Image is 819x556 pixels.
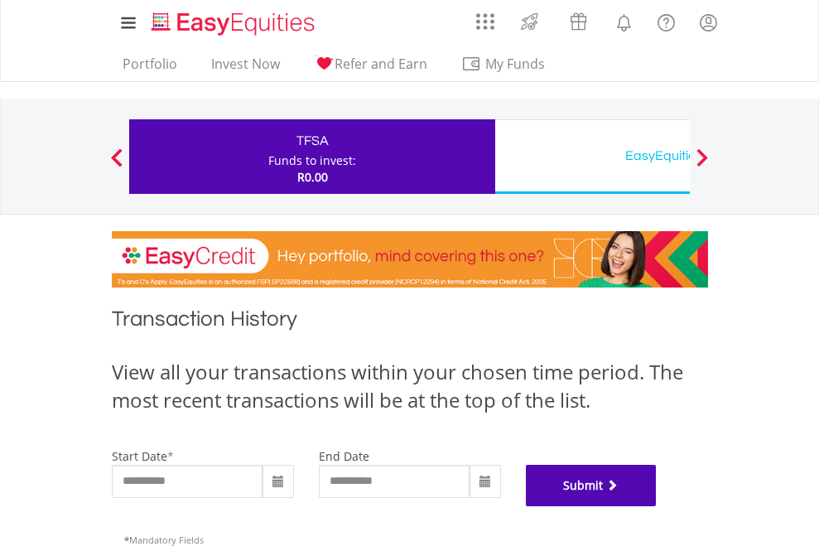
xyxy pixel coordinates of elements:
[526,465,657,506] button: Submit
[100,157,133,173] button: Previous
[116,56,184,81] a: Portfolio
[461,53,570,75] span: My Funds
[335,55,427,73] span: Refer and Earn
[112,231,708,288] img: EasyCredit Promotion Banner
[268,152,356,169] div: Funds to invest:
[645,4,687,37] a: FAQ's and Support
[148,10,321,37] img: EasyEquities_Logo.png
[687,4,730,41] a: My Profile
[297,169,328,185] span: R0.00
[139,129,485,152] div: TFSA
[112,304,708,341] h1: Transaction History
[124,534,204,546] span: Mandatory Fields
[476,12,494,31] img: grid-menu-icon.svg
[516,8,543,35] img: thrive-v2.svg
[112,358,708,415] div: View all your transactions within your chosen time period. The most recent transactions will be a...
[554,4,603,35] a: Vouchers
[319,448,369,464] label: end date
[686,157,719,173] button: Next
[307,56,434,81] a: Refer and Earn
[603,4,645,37] a: Notifications
[145,4,321,37] a: Home page
[112,448,167,464] label: start date
[205,56,287,81] a: Invest Now
[465,4,505,31] a: AppsGrid
[565,8,592,35] img: vouchers-v2.svg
